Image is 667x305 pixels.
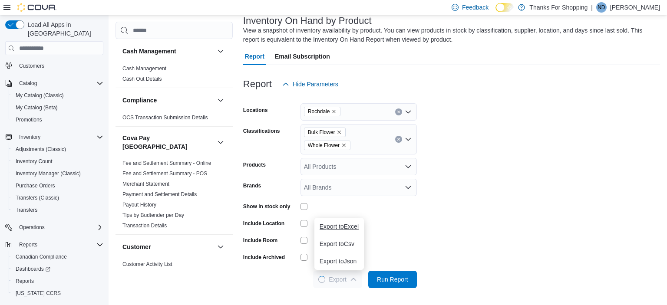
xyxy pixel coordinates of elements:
span: Canadian Compliance [12,252,103,262]
span: Rochdale [308,107,330,116]
button: Operations [2,221,107,233]
button: Compliance [122,96,214,105]
span: Operations [19,224,45,231]
button: LoadingExport [313,271,362,288]
span: Whole Flower [308,141,340,150]
a: Fee and Settlement Summary - POS [122,171,207,177]
span: Bulk Flower [308,128,335,137]
button: Canadian Compliance [9,251,107,263]
h3: Inventory On Hand by Product [243,16,372,26]
a: Purchase Orders [12,180,59,191]
span: OCS Transaction Submission Details [122,114,208,121]
a: Customer Activity List [122,261,172,267]
a: Cash Out Details [122,76,162,82]
button: [US_STATE] CCRS [9,287,107,299]
div: Cova Pay [GEOGRAPHIC_DATA] [116,158,233,234]
button: Compliance [215,95,226,105]
span: Reports [16,278,34,285]
span: Customers [19,62,44,69]
a: [US_STATE] CCRS [12,288,64,298]
span: Adjustments (Classic) [16,146,66,153]
a: Promotions [12,115,46,125]
div: Cash Management [116,63,233,88]
span: Adjustments (Classic) [12,144,103,154]
h3: Cash Management [122,47,176,56]
button: My Catalog (Classic) [9,89,107,102]
p: | [591,2,593,13]
span: Email Subscription [275,48,330,65]
span: Whole Flower [304,141,350,150]
span: Canadian Compliance [16,253,67,260]
a: My Catalog (Beta) [12,102,61,113]
button: Export toCsv [314,235,364,253]
button: Remove Bulk Flower from selection in this group [337,130,342,135]
a: Payout History [122,202,156,208]
a: Dashboards [9,263,107,275]
a: Adjustments (Classic) [12,144,69,154]
span: Run Report [377,275,408,284]
button: Cash Management [122,47,214,56]
a: Transaction Details [122,223,167,229]
span: [US_STATE] CCRS [16,290,61,297]
span: Tips by Budtender per Day [122,212,184,219]
button: Promotions [9,114,107,126]
a: Inventory Manager (Classic) [12,168,84,179]
span: Export to Excel [320,223,359,230]
span: Inventory [16,132,103,142]
h3: Cova Pay [GEOGRAPHIC_DATA] [122,134,214,151]
a: Inventory Count [12,156,56,167]
button: Adjustments (Classic) [9,143,107,155]
button: Remove Rochdale from selection in this group [331,109,337,114]
div: Nikki Dusyk [596,2,607,13]
a: Fee and Settlement Summary - Online [122,160,211,166]
a: Tips by Budtender per Day [122,212,184,218]
span: Transfers (Classic) [16,194,59,201]
button: Reports [2,239,107,251]
button: Catalog [2,77,107,89]
button: Cash Management [215,46,226,56]
button: Reports [16,239,41,250]
span: Transfers (Classic) [12,193,103,203]
span: Load All Apps in [GEOGRAPHIC_DATA] [24,20,103,38]
button: Transfers (Classic) [9,192,107,204]
span: Hide Parameters [293,80,338,89]
span: Transfers [16,207,37,213]
span: Fee and Settlement Summary - POS [122,170,207,177]
div: Compliance [116,112,233,126]
span: Washington CCRS [12,288,103,298]
p: [PERSON_NAME] [610,2,660,13]
span: Promotions [12,115,103,125]
span: Cash Management [122,65,166,72]
span: Operations [16,222,103,233]
a: Merchant Statement [122,181,169,187]
span: My Catalog (Classic) [12,90,103,101]
h3: Customer [122,243,151,251]
a: Payment and Settlement Details [122,191,197,197]
span: Rochdale [304,107,341,116]
button: Transfers [9,204,107,216]
span: Report [245,48,264,65]
button: Clear input [395,136,402,143]
label: Include Room [243,237,277,244]
span: Export to Csv [320,240,359,247]
a: Canadian Compliance [12,252,70,262]
span: Customers [16,60,103,71]
label: Include Location [243,220,284,227]
span: Fee and Settlement Summary - Online [122,160,211,167]
img: Cova [17,3,56,12]
span: Dashboards [16,266,50,272]
span: My Catalog (Beta) [12,102,103,113]
span: My Catalog (Classic) [16,92,64,99]
input: Dark Mode [495,3,514,12]
span: Inventory Manager (Classic) [12,168,103,179]
button: Remove Whole Flower from selection in this group [341,143,347,148]
label: Show in stock only [243,203,291,210]
button: Inventory [2,131,107,143]
span: My Catalog (Beta) [16,104,58,111]
span: Purchase Orders [16,182,55,189]
button: Open list of options [405,136,412,143]
button: Run Report [368,271,417,288]
span: Inventory Count [12,156,103,167]
label: Locations [243,107,268,114]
